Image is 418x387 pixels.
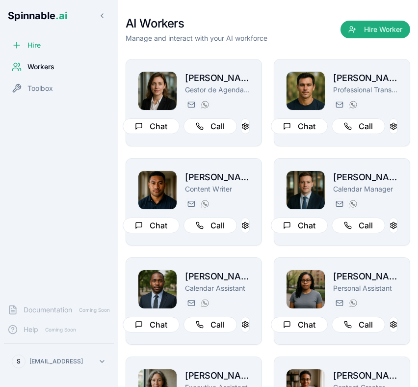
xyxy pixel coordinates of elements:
button: Call [183,218,237,233]
button: WhatsApp [199,297,210,309]
img: WhatsApp [349,101,357,109]
p: Manage and interact with your AI workforce [126,33,267,43]
button: Call [332,218,385,233]
button: Send email to axel.tanaka@getspinnable.ai [185,198,197,210]
a: Hire Worker [340,26,410,35]
img: WhatsApp [201,299,209,307]
button: Chat [271,218,328,233]
button: Send email to felix.kaur@getspinnable.ai [333,99,345,111]
span: Workers [27,62,54,72]
p: Content Writer [185,184,250,194]
h2: [PERSON_NAME] [185,369,250,383]
span: Hire [27,40,41,50]
span: Documentation [24,305,72,315]
button: Call [332,118,385,134]
p: [EMAIL_ADDRESS] [29,358,83,365]
p: Gestor de Agenda Terapêutica [185,85,250,95]
button: WhatsApp [199,198,210,210]
img: Paula Wong [138,72,177,110]
span: S [17,358,21,365]
button: Send email to paula.wong@getspinnable.ai [185,99,197,111]
button: WhatsApp [199,99,210,111]
p: Professional Translator [333,85,398,95]
button: Call [332,317,385,332]
h2: [PERSON_NAME] [333,71,398,85]
h2: [PERSON_NAME] [185,71,250,85]
button: Call [183,118,237,134]
h2: [PERSON_NAME] [333,270,398,283]
button: Send email to martha.reynolds@getspinnable.ai [333,297,345,309]
span: .ai [55,10,67,22]
h2: [PERSON_NAME] [185,170,250,184]
button: Chat [123,317,180,332]
img: WhatsApp [349,299,357,307]
h2: [PERSON_NAME] [333,369,398,383]
button: WhatsApp [347,198,359,210]
button: WhatsApp [347,297,359,309]
button: S[EMAIL_ADDRESS] [8,352,110,371]
span: Spinnable [8,10,67,22]
h1: AI Workers [126,16,267,31]
img: Axel Tanaka [138,171,177,209]
h2: [PERSON_NAME] [333,170,398,184]
h2: [PERSON_NAME] [185,270,250,283]
button: Chat [123,218,180,233]
img: Felix Kaur [287,72,325,110]
p: Personal Assistant [333,283,398,293]
img: Ivan Lopez [287,171,325,209]
p: Calendar Manager [333,184,398,194]
button: Chat [271,317,328,332]
button: Hire Worker [340,21,410,38]
img: WhatsApp [201,101,209,109]
button: Send email to deandre_johnson@getspinnable.ai [185,297,197,309]
img: DeAndre Johnson [138,270,177,308]
img: WhatsApp [201,200,209,208]
span: Help [24,325,38,334]
span: Toolbox [27,83,53,93]
img: WhatsApp [349,200,357,208]
button: Chat [271,118,328,134]
button: Chat [123,118,180,134]
p: Calendar Assistant [185,283,250,293]
button: WhatsApp [347,99,359,111]
button: Send email to alex.johnson@getspinnable.ai [333,198,345,210]
img: Martha Reynolds [287,270,325,308]
span: Coming Soon [76,305,113,315]
span: Coming Soon [42,325,79,334]
button: Call [183,317,237,332]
